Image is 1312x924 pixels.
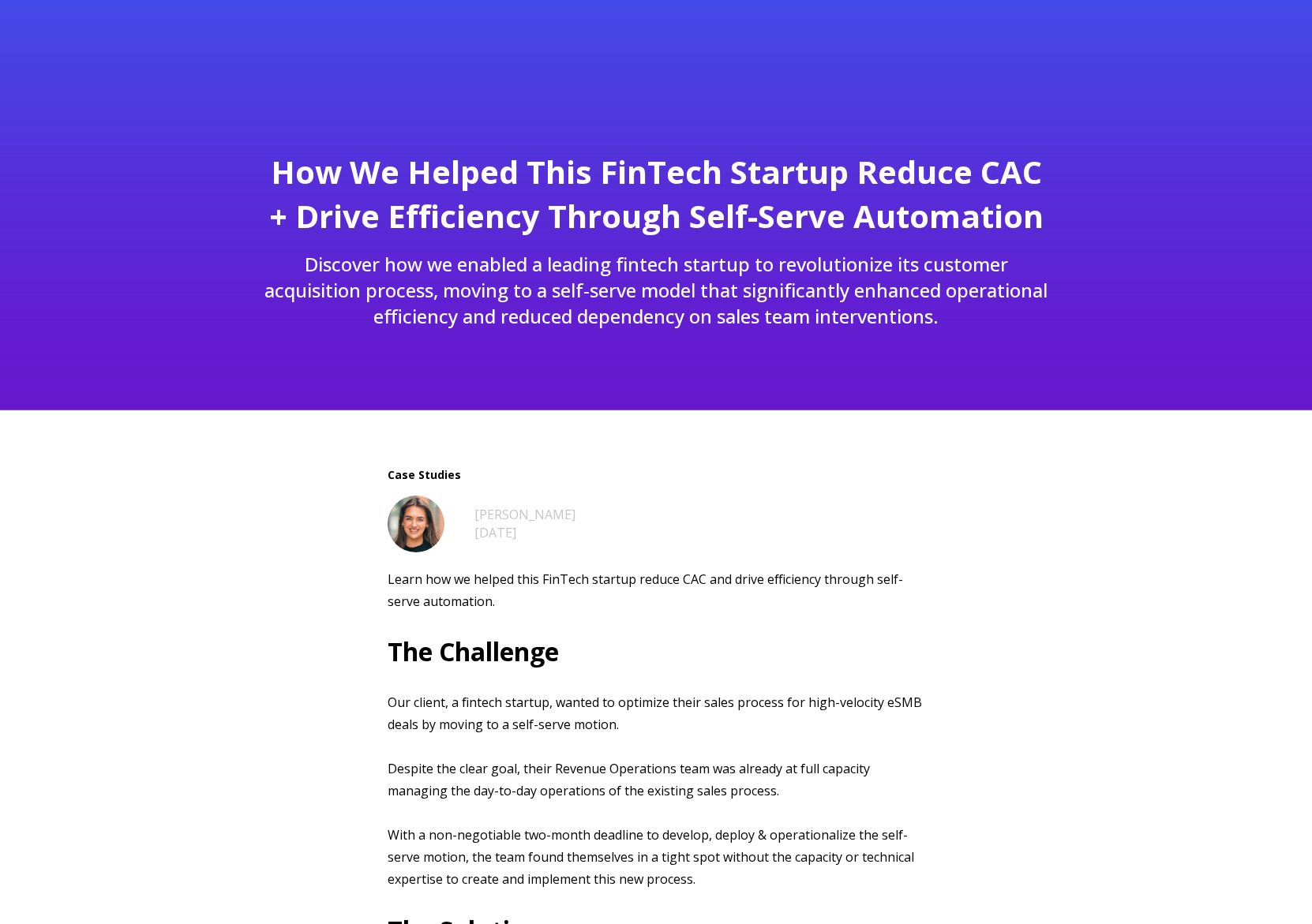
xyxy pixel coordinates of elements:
a: [PERSON_NAME] [474,506,575,523]
span: How We Helped This FinTech Startup Reduce CAC + Drive Efficiency Through Self-Serve Automation [269,150,1044,238]
p: Learn how we helped this FinTech startup reduce CAC and drive efficiency through self-serve autom... [388,568,924,612]
div: [DATE] [474,524,575,541]
p: Discover how we enabled a leading fintech startup to revolutionize its customer acquisition proce... [262,251,1049,329]
h2: The Challenge [388,630,924,674]
p: Our client, a fintech startup, wanted to optimize their sales process for high-velocity eSMB deal... [388,691,924,890]
span: Case Studies [388,467,924,483]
